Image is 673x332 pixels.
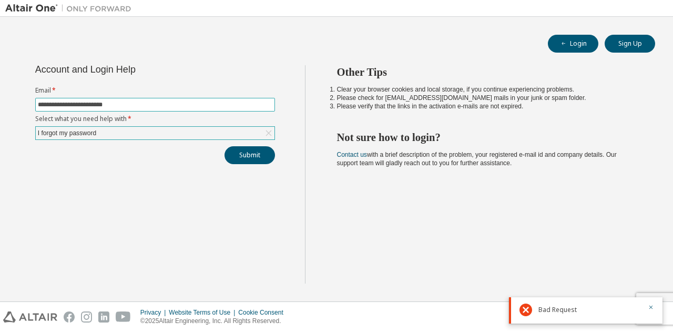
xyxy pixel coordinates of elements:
[3,311,57,323] img: altair_logo.svg
[169,308,238,317] div: Website Terms of Use
[98,311,109,323] img: linkedin.svg
[225,146,275,164] button: Submit
[36,127,274,139] div: I forgot my password
[35,115,275,123] label: Select what you need help with
[337,85,637,94] li: Clear your browser cookies and local storage, if you continue experiencing problems.
[605,35,655,53] button: Sign Up
[538,306,577,314] span: Bad Request
[337,65,637,79] h2: Other Tips
[116,311,131,323] img: youtube.svg
[337,151,367,158] a: Contact us
[140,308,169,317] div: Privacy
[337,130,637,144] h2: Not sure how to login?
[35,65,227,74] div: Account and Login Help
[238,308,289,317] div: Cookie Consent
[81,311,92,323] img: instagram.svg
[36,127,98,139] div: I forgot my password
[337,94,637,102] li: Please check for [EMAIL_ADDRESS][DOMAIN_NAME] mails in your junk or spam folder.
[337,151,617,167] span: with a brief description of the problem, your registered e-mail id and company details. Our suppo...
[337,102,637,110] li: Please verify that the links in the activation e-mails are not expired.
[548,35,598,53] button: Login
[5,3,137,14] img: Altair One
[140,317,290,326] p: © 2025 Altair Engineering, Inc. All Rights Reserved.
[35,86,275,95] label: Email
[64,311,75,323] img: facebook.svg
